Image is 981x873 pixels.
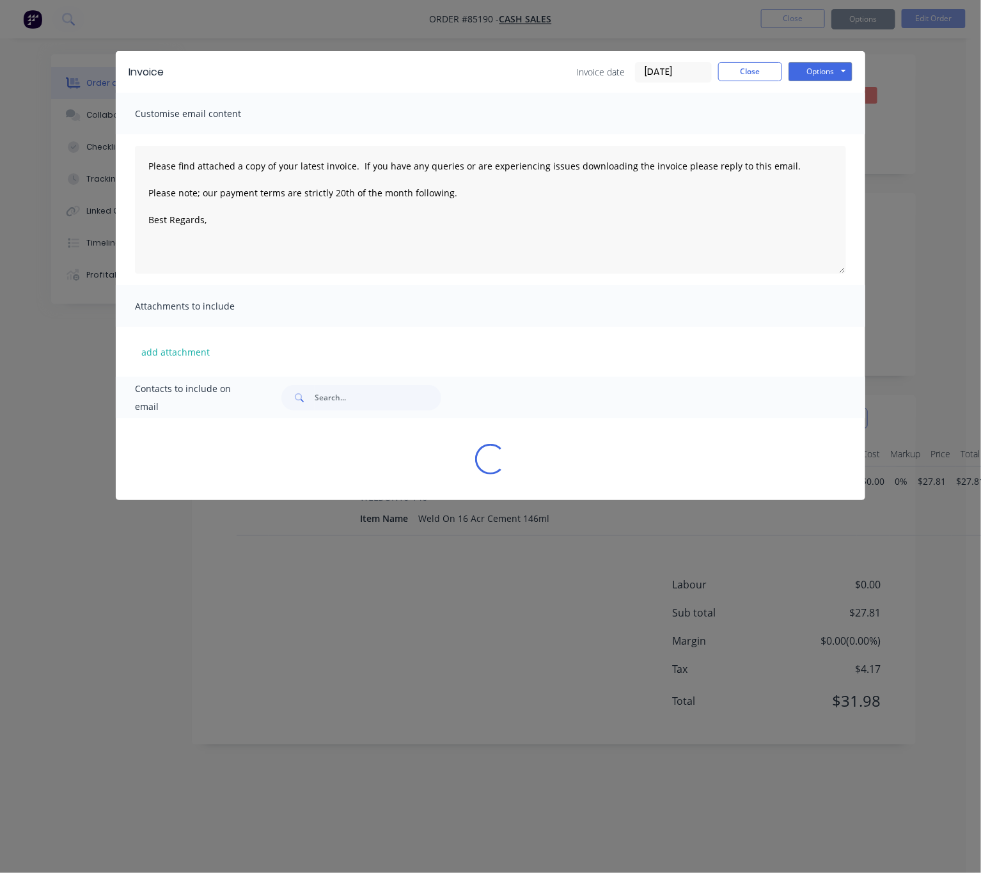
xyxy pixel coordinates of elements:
[135,146,846,274] textarea: Please find attached a copy of your latest invoice. If you have any queries or are experiencing i...
[135,380,249,416] span: Contacts to include on email
[315,385,441,411] input: Search...
[718,62,782,81] button: Close
[135,105,276,123] span: Customise email content
[135,342,216,361] button: add attachment
[789,62,852,81] button: Options
[129,65,164,80] div: Invoice
[576,65,625,79] span: Invoice date
[135,297,276,315] span: Attachments to include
